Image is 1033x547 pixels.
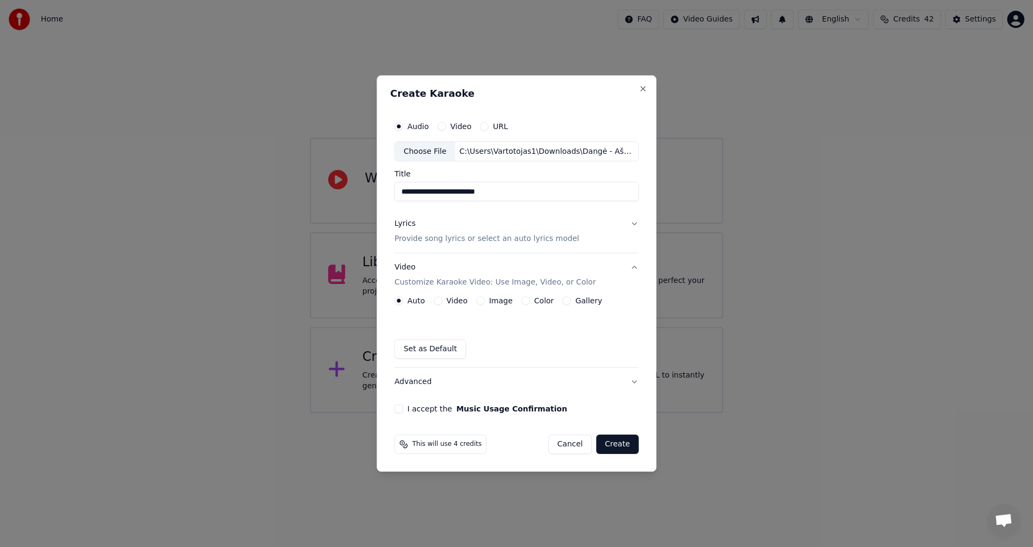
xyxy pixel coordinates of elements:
[447,297,468,304] label: Video
[394,171,639,178] label: Title
[394,210,639,253] button: LyricsProvide song lyrics or select an auto lyrics model
[575,297,602,304] label: Gallery
[548,435,592,454] button: Cancel
[394,339,466,359] button: Set as Default
[394,234,579,245] p: Provide song lyrics or select an auto lyrics model
[455,146,638,157] div: C:\Users\Vartotojas1\Downloads\Dangė - Aš Atėjau ir Išeinu (Lyric Video) Kelias Į Žvaigždes (2).mp3
[394,277,596,288] p: Customize Karaoke Video: Use Image, Video, or Color
[394,296,639,367] div: VideoCustomize Karaoke Video: Use Image, Video, or Color
[407,405,567,413] label: I accept the
[412,440,482,449] span: This will use 4 credits
[407,123,429,130] label: Audio
[456,405,567,413] button: I accept the
[489,297,513,304] label: Image
[394,219,415,230] div: Lyrics
[394,262,596,288] div: Video
[596,435,639,454] button: Create
[534,297,554,304] label: Color
[394,254,639,297] button: VideoCustomize Karaoke Video: Use Image, Video, or Color
[493,123,508,130] label: URL
[450,123,471,130] label: Video
[390,89,643,98] h2: Create Karaoke
[394,368,639,396] button: Advanced
[407,297,425,304] label: Auto
[395,142,455,161] div: Choose File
